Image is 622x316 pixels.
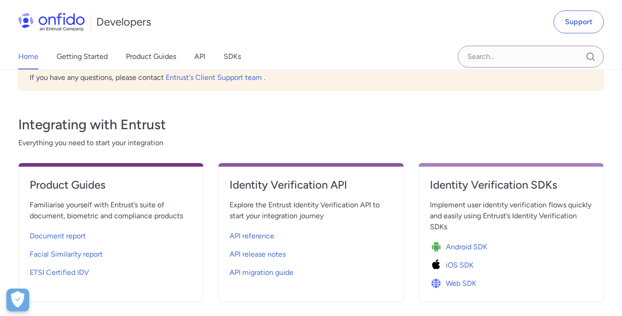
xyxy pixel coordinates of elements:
[230,225,392,243] a: API reference
[30,262,192,280] a: ETSI Certified IDV
[30,249,103,260] span: Facial Similarity report
[230,267,293,278] span: API migration guide
[18,116,604,134] h3: Integrating with Entrust
[30,231,86,242] span: Document report
[30,267,89,278] span: ETSI Certified IDV
[430,236,592,254] a: Icon Android SDKAndroid SDK
[430,200,592,232] span: Implement user identity verification flows quickly and easily using Entrust’s Identity Verificati...
[96,15,151,29] h1: Developers
[230,178,392,192] h4: Identity Verification API
[430,259,446,272] img: Icon iOS SDK
[30,178,192,192] h4: Product Guides
[30,178,192,200] a: Product Guides
[6,289,29,311] button: Open Preferences
[30,225,192,243] a: Document report
[446,260,474,271] span: iOS SDK
[18,44,38,69] a: Home
[458,46,604,68] input: Onfido search input field
[166,73,264,82] a: Entrust's Client Support team
[446,278,476,289] span: Web SDK
[430,277,446,290] img: Icon Web SDK
[230,178,392,200] a: Identity Verification API
[230,249,286,260] span: API release notes
[430,241,446,253] img: Icon Android SDK
[224,44,241,69] a: SDKs
[430,178,592,200] a: Identity Verification SDKs
[430,273,592,291] a: Icon Web SDKWeb SDK
[18,137,604,148] span: Everything you need to start your integration
[446,242,487,253] span: Android SDK
[230,262,392,280] a: API migration guide
[554,11,604,33] a: Support
[230,243,392,262] a: API release notes
[30,243,192,262] a: Facial Similarity report
[430,254,592,273] a: Icon iOS SDKiOS SDK
[230,200,392,221] span: Explore the Entrust Identity Verification API to start your integration journey
[194,44,205,69] a: API
[6,289,29,311] div: Cookie Preferences
[430,178,592,192] h4: Identity Verification SDKs
[18,13,85,31] img: Onfido Logo
[230,231,274,242] span: API reference
[57,44,108,69] a: Getting Started
[126,44,176,69] a: Product Guides
[30,200,192,221] span: Familiarise yourself with Entrust’s suite of document, biometric and compliance products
